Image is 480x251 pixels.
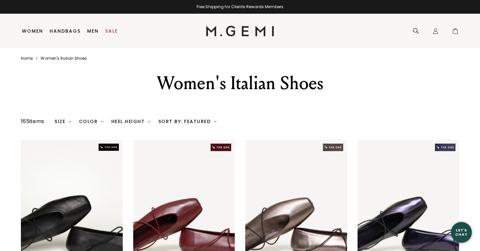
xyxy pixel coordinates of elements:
img: chevron-down.svg [148,120,151,123]
a: Handbags [50,28,81,34]
a: Women's italian shoes [40,56,87,61]
img: chevron-down.svg [69,120,71,123]
div: 165 items [21,118,44,125]
div: Sort By: Featured [158,119,216,124]
div: Women's Italian Shoes [127,71,353,95]
img: chevron-down.svg [101,120,104,123]
div: Heel Height [111,119,151,124]
a: Sale [105,28,118,34]
div: Size [55,119,71,124]
img: M.Gemi [206,26,274,36]
a: Men [87,28,99,34]
a: Home [21,56,33,61]
div: Color [79,119,104,124]
img: chevron-down.svg [214,120,216,123]
div: Let's Chat [451,228,472,236]
a: Women [22,28,43,34]
img: The One tag [99,144,119,151]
